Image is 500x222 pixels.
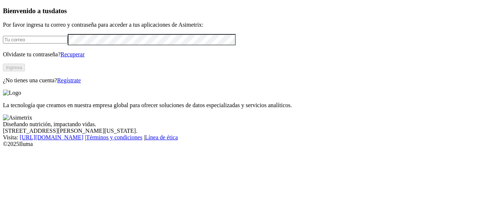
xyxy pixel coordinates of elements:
[3,128,497,134] div: [STREET_ADDRESS][PERSON_NAME][US_STATE].
[3,90,21,96] img: Logo
[20,134,83,140] a: [URL][DOMAIN_NAME]
[145,134,178,140] a: Línea de ética
[3,51,497,58] p: Olvidaste tu contraseña?
[3,134,497,141] div: Visita : | |
[3,77,497,84] p: ¿No tienes una cuenta?
[3,141,497,147] div: © 2025 Iluma
[86,134,142,140] a: Términos y condiciones
[3,36,68,44] input: Tu correo
[57,77,81,83] a: Regístrate
[3,102,497,109] p: La tecnología que creamos en nuestra empresa global para ofrecer soluciones de datos especializad...
[51,7,67,15] span: datos
[3,64,25,71] button: Ingresa
[3,7,497,15] h3: Bienvenido a tus
[3,114,32,121] img: Asimetrix
[60,51,85,57] a: Recuperar
[3,121,497,128] div: Diseñando nutrición, impactando vidas.
[3,22,497,28] p: Por favor ingresa tu correo y contraseña para acceder a tus aplicaciones de Asimetrix:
